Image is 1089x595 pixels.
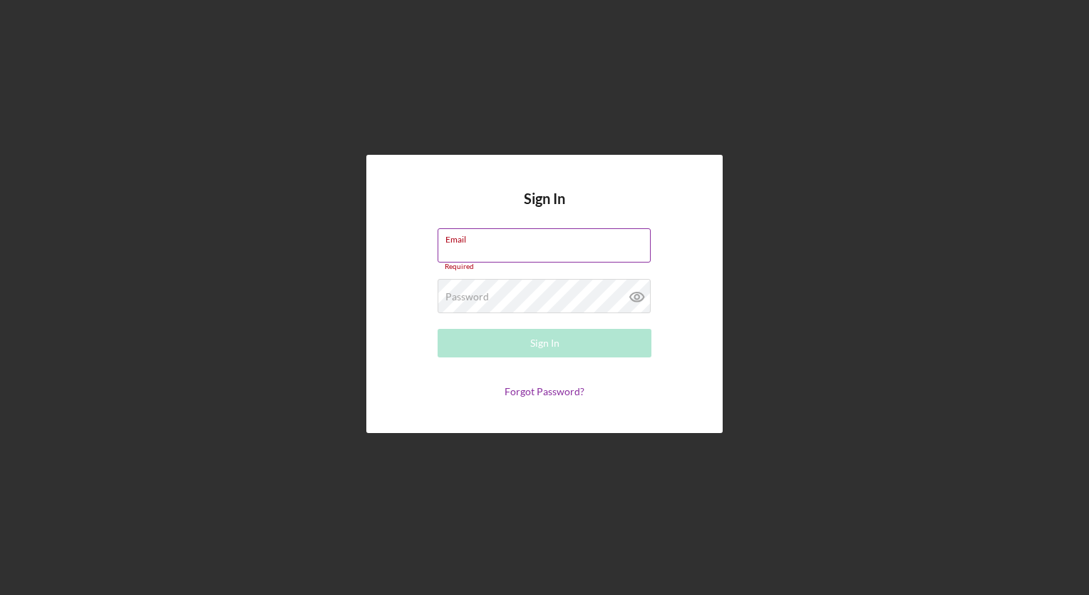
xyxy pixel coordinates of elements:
a: Forgot Password? [505,385,584,397]
div: Sign In [530,329,559,357]
h4: Sign In [524,190,565,228]
div: Required [438,263,651,271]
button: Sign In [438,329,651,357]
label: Password [445,291,489,302]
label: Email [445,229,651,245]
